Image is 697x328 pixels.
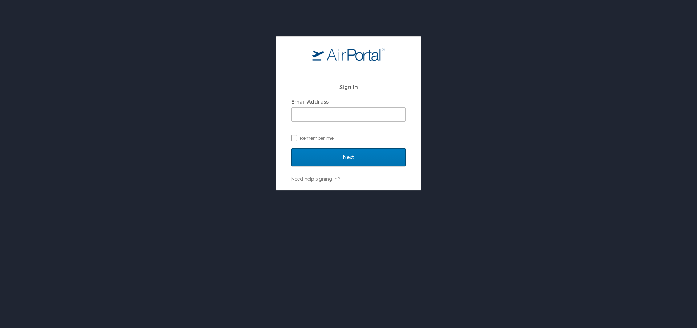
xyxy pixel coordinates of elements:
label: Remember me [291,133,406,143]
label: Email Address [291,98,329,105]
img: logo [312,48,385,61]
a: Need help signing in? [291,176,340,182]
input: Next [291,148,406,166]
h2: Sign In [291,83,406,91]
